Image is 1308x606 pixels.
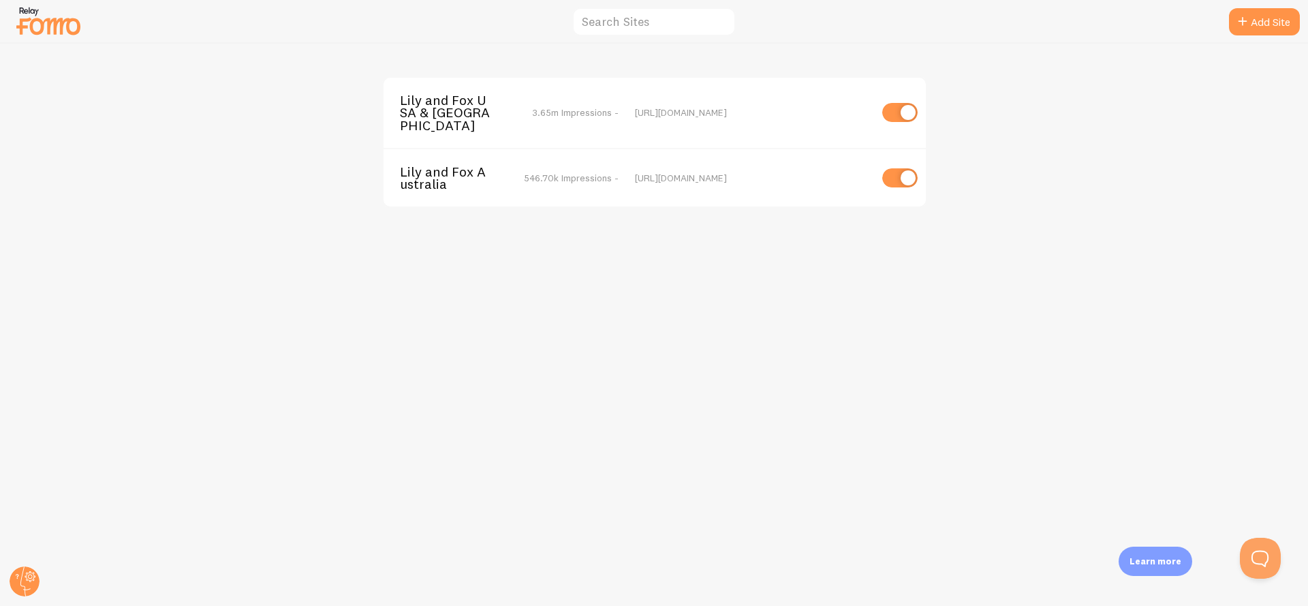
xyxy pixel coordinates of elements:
span: 3.65m Impressions - [532,106,619,119]
p: Learn more [1130,555,1181,568]
div: [URL][DOMAIN_NAME] [635,172,870,184]
div: Learn more [1119,547,1192,576]
span: Lily and Fox Australia [400,166,510,191]
span: 546.70k Impressions - [524,172,619,184]
span: Lily and Fox USA & [GEOGRAPHIC_DATA] [400,94,510,132]
div: [URL][DOMAIN_NAME] [635,106,870,119]
iframe: Help Scout Beacon - Open [1240,538,1281,579]
img: fomo-relay-logo-orange.svg [14,3,82,38]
